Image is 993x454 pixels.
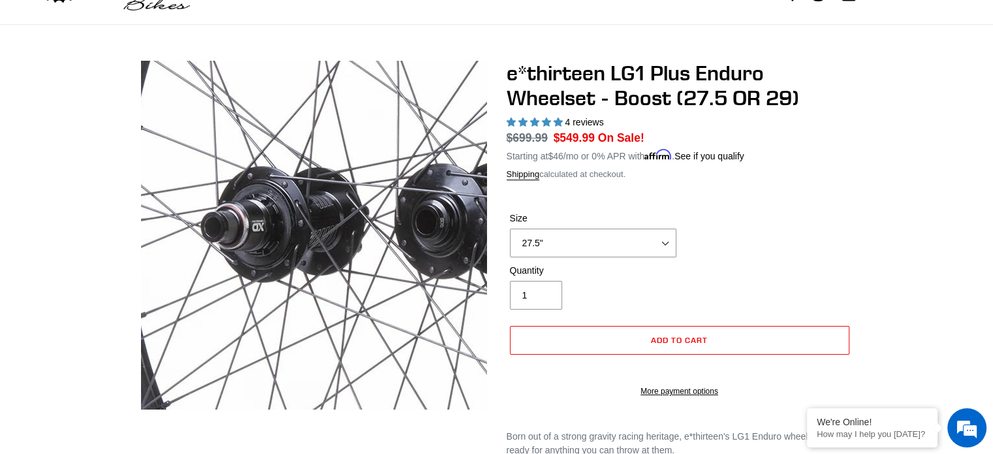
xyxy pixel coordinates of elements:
a: Shipping [507,169,540,180]
span: 5.00 stars [507,117,565,127]
img: d_696896380_company_1647369064580_696896380 [42,65,74,98]
h1: e*thirteen LG1 Plus Enduro Wheelset - Boost (27.5 OR 29) [507,61,853,111]
p: How may I help you today? [817,429,928,439]
a: More payment options [510,385,849,397]
label: Size [510,212,676,225]
s: $699.99 [507,131,548,144]
span: $46 [548,151,563,161]
label: Quantity [510,264,676,278]
div: We're Online! [817,417,928,427]
span: On Sale! [598,129,644,146]
button: Add to cart [510,326,849,355]
div: Chat with us now [87,73,239,90]
span: 4 reviews [565,117,603,127]
span: Affirm [644,149,672,160]
span: $549.99 [554,131,595,144]
span: We're online! [76,141,180,273]
a: See if you qualify - Learn more about Affirm Financing (opens in modal) [674,151,744,161]
div: Minimize live chat window [214,7,245,38]
div: Navigation go back [14,72,34,91]
p: Starting at /mo or 0% APR with . [507,146,744,163]
textarea: Type your message and hit 'Enter' [7,310,249,355]
span: Add to cart [651,335,708,345]
div: calculated at checkout. [507,168,853,181]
